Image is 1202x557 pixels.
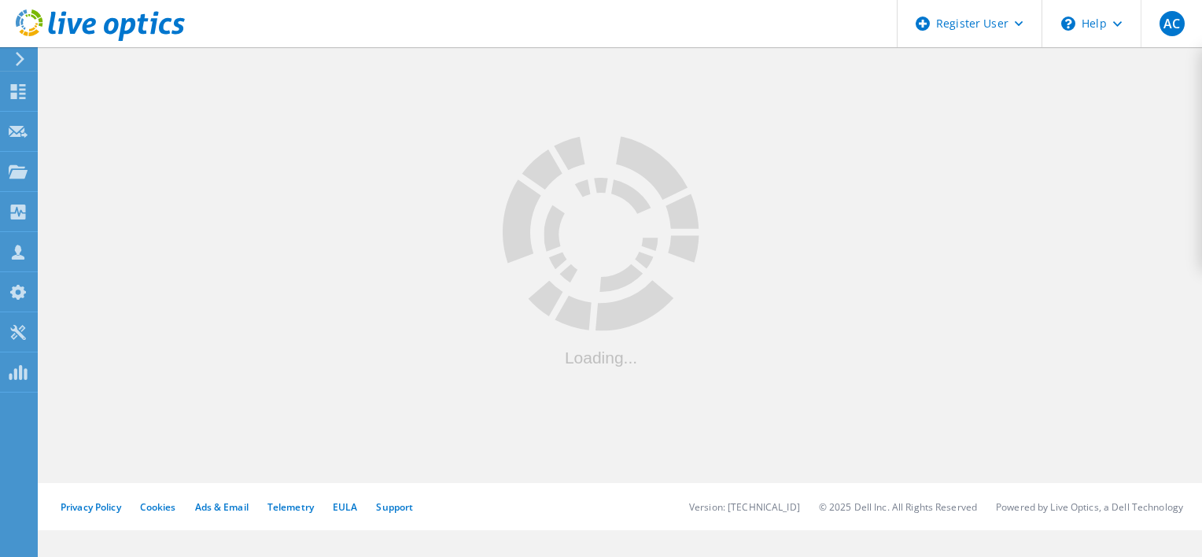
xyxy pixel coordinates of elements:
[376,500,413,514] a: Support
[195,500,249,514] a: Ads & Email
[61,500,121,514] a: Privacy Policy
[1061,17,1075,31] svg: \n
[996,500,1183,514] li: Powered by Live Optics, a Dell Technology
[503,349,699,365] div: Loading...
[819,500,977,514] li: © 2025 Dell Inc. All Rights Reserved
[140,500,176,514] a: Cookies
[689,500,800,514] li: Version: [TECHNICAL_ID]
[267,500,314,514] a: Telemetry
[333,500,357,514] a: EULA
[16,33,185,44] a: Live Optics Dashboard
[1163,17,1180,30] span: AC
